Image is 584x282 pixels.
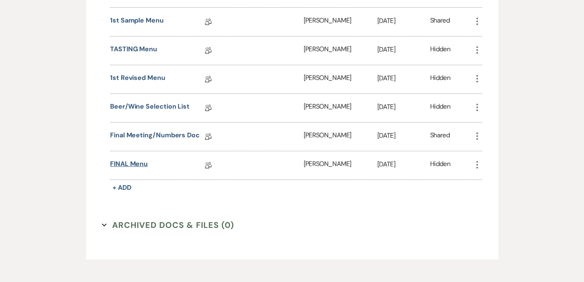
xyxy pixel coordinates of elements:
a: Beer/Wine Selection List [110,102,189,114]
a: FINAL Menu [110,159,148,172]
div: Hidden [430,102,450,114]
button: Archived Docs & Files (0) [102,219,234,231]
p: [DATE] [377,16,430,26]
p: [DATE] [377,73,430,84]
div: Shared [430,130,450,143]
div: [PERSON_NAME] [304,123,377,151]
button: + Add [110,182,134,193]
p: [DATE] [377,130,430,141]
a: 1st Sample Menu [110,16,164,28]
div: Hidden [430,159,450,172]
p: [DATE] [377,44,430,55]
div: Shared [430,16,450,28]
a: Final Meeting/Numbers Doc [110,130,200,143]
div: [PERSON_NAME] [304,94,377,122]
div: [PERSON_NAME] [304,151,377,180]
a: TASTING Menu [110,44,157,57]
div: Hidden [430,73,450,86]
a: 1st Revised Menu [110,73,165,86]
div: [PERSON_NAME] [304,36,377,65]
div: [PERSON_NAME] [304,65,377,93]
span: + Add [113,183,131,192]
p: [DATE] [377,159,430,170]
div: Hidden [430,44,450,57]
div: [PERSON_NAME] [304,8,377,36]
p: [DATE] [377,102,430,112]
